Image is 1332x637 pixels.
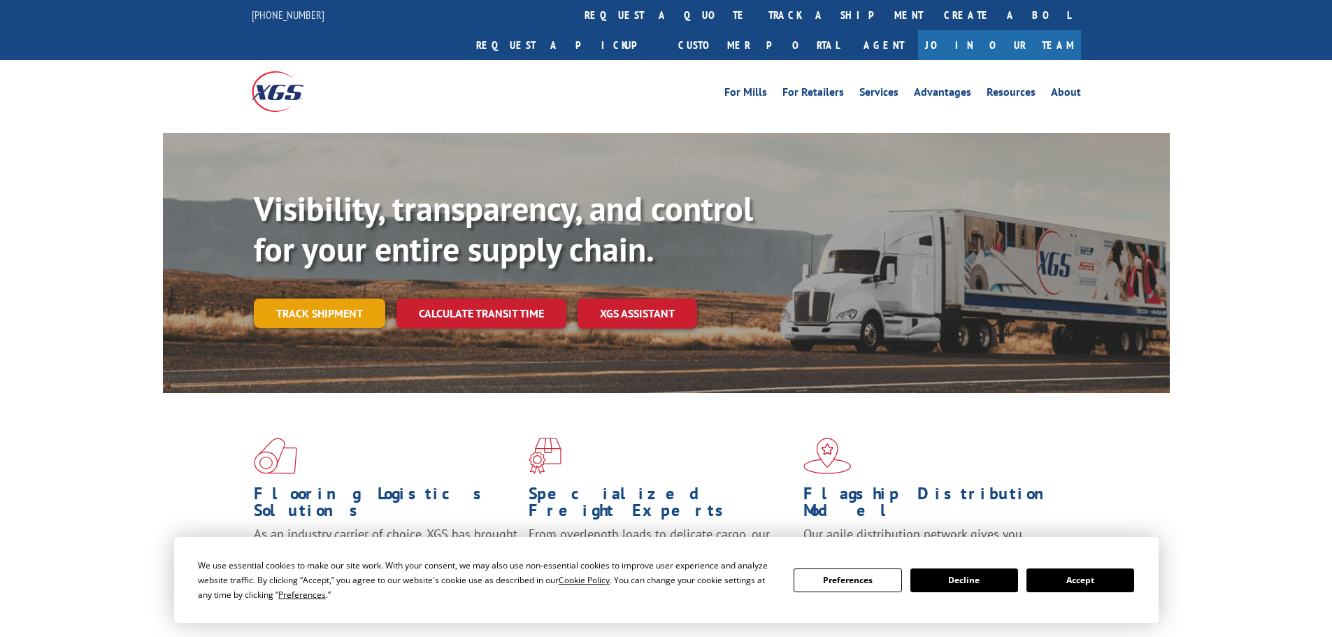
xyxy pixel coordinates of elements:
[529,526,793,588] p: From overlength loads to delicate cargo, our experienced staff knows the best way to move your fr...
[850,30,918,60] a: Agent
[254,526,517,575] span: As an industry carrier of choice, XGS has brought innovation and dedication to flooring logistics...
[782,87,844,102] a: For Retailers
[278,589,326,601] span: Preferences
[174,537,1159,623] div: Cookie Consent Prompt
[668,30,850,60] a: Customer Portal
[724,87,767,102] a: For Mills
[254,299,385,328] a: Track shipment
[254,485,518,526] h1: Flooring Logistics Solutions
[1051,87,1081,102] a: About
[559,574,610,586] span: Cookie Policy
[918,30,1081,60] a: Join Our Team
[914,87,971,102] a: Advantages
[803,526,1061,559] span: Our agile distribution network gives you nationwide inventory management on demand.
[529,485,793,526] h1: Specialized Freight Experts
[803,485,1068,526] h1: Flagship Distribution Model
[466,30,668,60] a: Request a pickup
[254,438,297,474] img: xgs-icon-total-supply-chain-intelligence-red
[529,438,561,474] img: xgs-icon-focused-on-flooring-red
[803,438,852,474] img: xgs-icon-flagship-distribution-model-red
[859,87,898,102] a: Services
[910,568,1018,592] button: Decline
[578,299,697,329] a: XGS ASSISTANT
[987,87,1036,102] a: Resources
[252,8,324,22] a: [PHONE_NUMBER]
[254,187,753,271] b: Visibility, transparency, and control for your entire supply chain.
[198,558,777,602] div: We use essential cookies to make our site work. With your consent, we may also use non-essential ...
[1026,568,1134,592] button: Accept
[396,299,566,329] a: Calculate transit time
[794,568,901,592] button: Preferences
